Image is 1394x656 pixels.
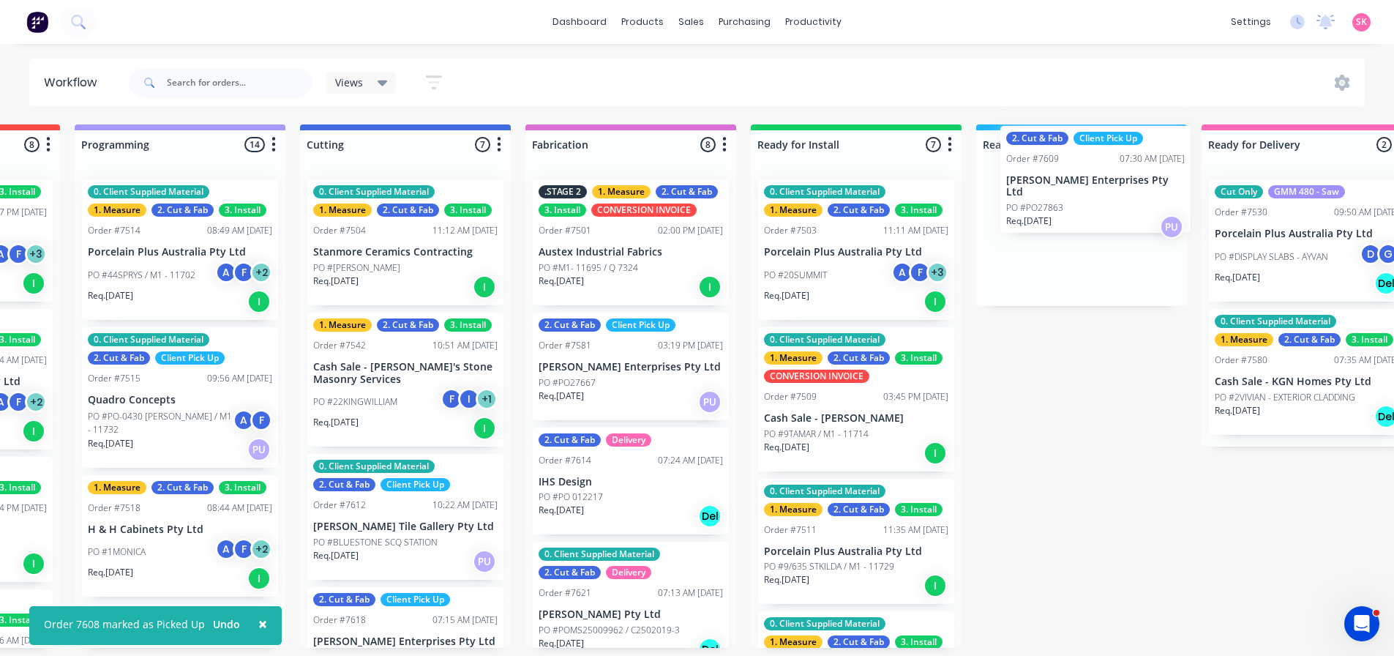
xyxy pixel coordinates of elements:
input: Enter column name… [1208,137,1352,152]
input: Enter column name… [757,137,902,152]
span: Views [335,75,363,90]
div: products [614,11,671,33]
span: 8 [24,137,40,152]
iframe: Intercom live chat [1344,606,1379,641]
span: SK [1356,15,1367,29]
div: Workflow [44,74,104,92]
span: 7 [926,137,941,152]
div: settings [1224,11,1278,33]
input: Enter column name… [307,137,451,152]
div: productivity [778,11,849,33]
img: Factory [26,11,48,33]
div: purchasing [711,11,778,33]
input: Enter column name… [983,137,1127,152]
div: Order 7608 marked as Picked Up [44,616,205,632]
span: 14 [244,137,265,152]
button: Close [244,606,282,641]
a: dashboard [545,11,614,33]
input: Enter column name… [81,137,225,152]
span: 2 [1376,137,1392,152]
span: 0 [1151,137,1166,152]
span: 8 [700,137,716,152]
span: 7 [475,137,490,152]
input: Enter column name… [532,137,676,152]
div: sales [671,11,711,33]
span: × [258,614,267,634]
input: Search for orders... [167,68,312,97]
button: Undo [205,614,248,635]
